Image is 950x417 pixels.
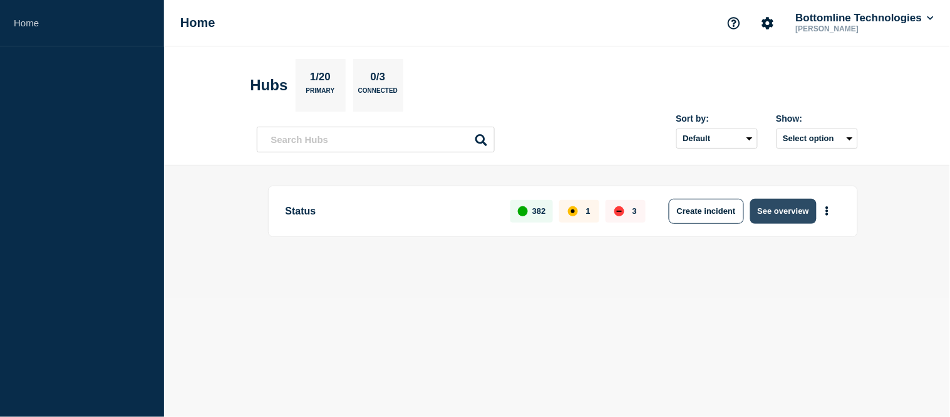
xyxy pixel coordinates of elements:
[777,113,858,124] div: Show:
[366,71,390,87] p: 0/3
[532,206,546,216] p: 382
[306,87,335,100] p: Primary
[793,12,936,24] button: Bottomline Technologies
[305,71,335,87] p: 1/20
[676,129,758,149] select: Sort by
[793,24,924,33] p: [PERSON_NAME]
[586,206,591,216] p: 1
[669,199,744,224] button: Create incident
[180,16,215,30] h1: Home
[676,113,758,124] div: Sort by:
[721,10,747,36] button: Support
[518,206,528,216] div: up
[614,206,624,216] div: down
[755,10,781,36] button: Account settings
[777,129,858,149] button: Select option
[819,199,835,223] button: More actions
[750,199,817,224] button: See overview
[250,77,288,94] h2: Hubs
[257,127,495,152] input: Search Hubs
[286,199,497,224] p: Status
[568,206,578,216] div: affected
[632,206,637,216] p: 3
[358,87,398,100] p: Connected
